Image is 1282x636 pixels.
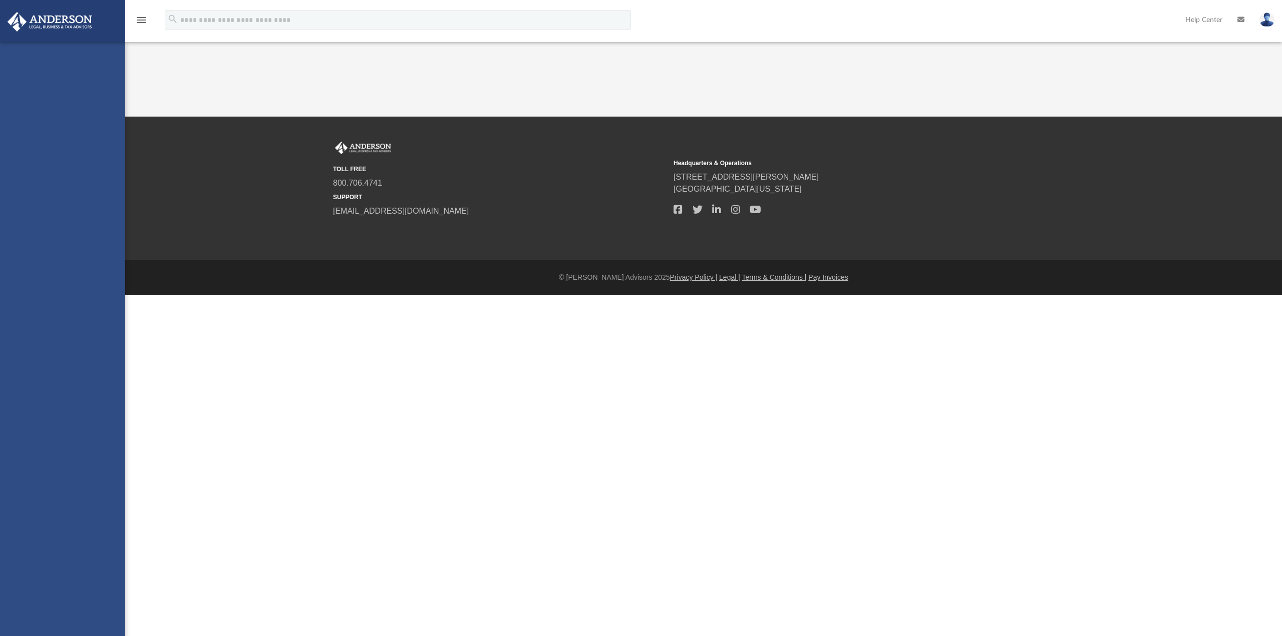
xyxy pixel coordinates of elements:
[135,14,147,26] i: menu
[125,272,1282,283] div: © [PERSON_NAME] Advisors 2025
[135,19,147,26] a: menu
[167,14,178,25] i: search
[742,273,807,281] a: Terms & Conditions |
[333,165,667,174] small: TOLL FREE
[719,273,740,281] a: Legal |
[333,179,382,187] a: 800.706.4741
[674,173,819,181] a: [STREET_ADDRESS][PERSON_NAME]
[1259,13,1274,27] img: User Pic
[5,12,95,32] img: Anderson Advisors Platinum Portal
[670,273,718,281] a: Privacy Policy |
[333,193,667,202] small: SUPPORT
[808,273,848,281] a: Pay Invoices
[674,159,1007,168] small: Headquarters & Operations
[333,142,393,155] img: Anderson Advisors Platinum Portal
[674,185,802,193] a: [GEOGRAPHIC_DATA][US_STATE]
[333,207,469,215] a: [EMAIL_ADDRESS][DOMAIN_NAME]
